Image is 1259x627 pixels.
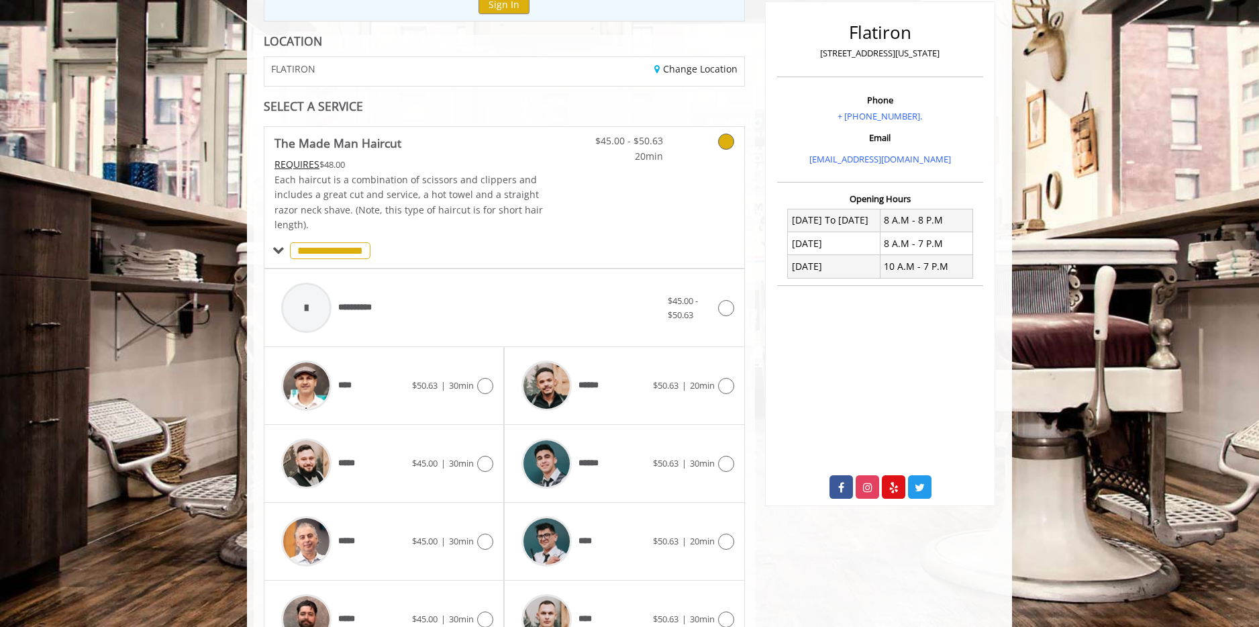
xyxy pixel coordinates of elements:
[682,457,687,469] span: |
[584,149,663,164] span: 20min
[412,379,438,391] span: $50.63
[788,232,880,255] td: [DATE]
[274,134,401,152] b: The Made Man Haircut
[780,95,980,105] h3: Phone
[788,209,880,232] td: [DATE] To [DATE]
[780,23,980,42] h2: Flatiron
[690,379,715,391] span: 20min
[780,133,980,142] h3: Email
[449,535,474,547] span: 30min
[653,379,678,391] span: $50.63
[809,153,951,165] a: [EMAIL_ADDRESS][DOMAIN_NAME]
[777,194,983,203] h3: Opening Hours
[668,295,698,321] span: $45.00 - $50.63
[412,535,438,547] span: $45.00
[584,134,663,148] span: $45.00 - $50.63
[682,535,687,547] span: |
[449,613,474,625] span: 30min
[654,62,738,75] a: Change Location
[449,457,474,469] span: 30min
[264,33,322,49] b: LOCATION
[264,100,745,113] div: SELECT A SERVICE
[690,457,715,469] span: 30min
[441,379,446,391] span: |
[441,457,446,469] span: |
[880,209,972,232] td: 8 A.M - 8 P.M
[780,46,980,60] p: [STREET_ADDRESS][US_STATE]
[880,232,972,255] td: 8 A.M - 7 P.M
[682,379,687,391] span: |
[441,535,446,547] span: |
[449,379,474,391] span: 30min
[880,255,972,278] td: 10 A.M - 7 P.M
[690,613,715,625] span: 30min
[682,613,687,625] span: |
[412,613,438,625] span: $45.00
[271,64,315,74] span: FLATIRON
[412,457,438,469] span: $45.00
[441,613,446,625] span: |
[653,535,678,547] span: $50.63
[838,110,922,122] a: + [PHONE_NUMBER].
[274,158,319,171] span: This service needs some Advance to be paid before we block your appointment
[788,255,880,278] td: [DATE]
[274,173,543,231] span: Each haircut is a combination of scissors and clippers and includes a great cut and service, a ho...
[653,457,678,469] span: $50.63
[274,157,544,172] div: $48.00
[653,613,678,625] span: $50.63
[690,535,715,547] span: 20min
